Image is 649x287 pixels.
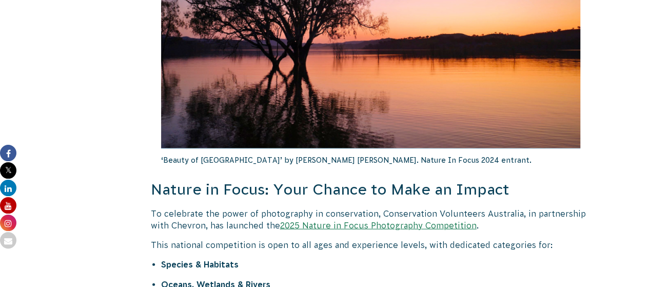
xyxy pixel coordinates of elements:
[161,260,239,269] b: Species & Habitats
[151,239,591,251] p: This national competition is open to all ages and experience levels, with dedicated categories for:
[161,149,581,171] p: ‘Beauty of [GEOGRAPHIC_DATA]’ by [PERSON_NAME] [PERSON_NAME]. Nature In Focus 2024 entrant.
[151,208,591,231] p: To celebrate the power of photography in conservation, Conservation Volunteers Australia, in part...
[151,179,591,200] h3: Nature in Focus: Your Chance to Make an Impact
[280,221,477,230] a: 2025 Nature in Focus Photography Competition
